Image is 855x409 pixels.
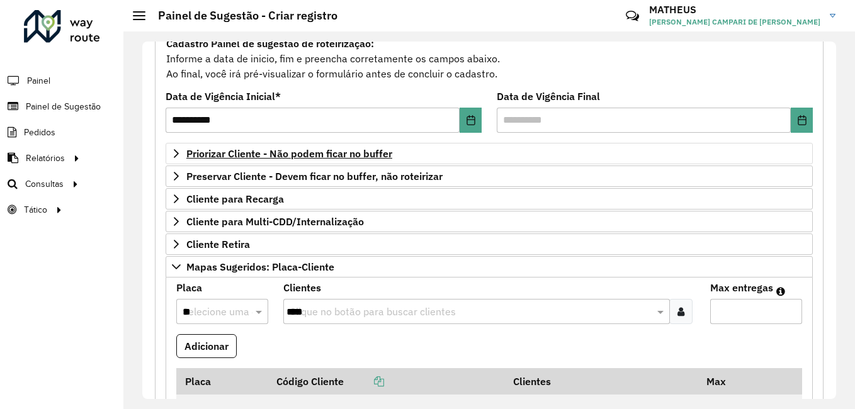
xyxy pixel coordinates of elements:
[344,375,384,388] a: Copiar
[283,280,321,295] label: Clientes
[166,89,281,104] label: Data de Vigência Inicial
[186,148,392,159] span: Priorizar Cliente - Não podem ficar no buffer
[166,233,813,255] a: Cliente Retira
[166,35,813,82] div: Informe a data de inicio, fim e preencha corretamente os campos abaixo. Ao final, você irá pré-vi...
[268,368,504,395] th: Código Cliente
[176,280,202,295] label: Placa
[460,108,482,133] button: Choose Date
[25,177,64,191] span: Consultas
[497,89,600,104] label: Data de Vigência Final
[504,368,698,395] th: Clientes
[619,3,646,30] a: Contato Rápido
[186,216,364,227] span: Cliente para Multi-CDD/Internalização
[649,4,820,16] h3: MATHEUS
[710,280,773,295] label: Max entregas
[698,368,749,395] th: Max
[186,171,443,181] span: Preservar Cliente - Devem ficar no buffer, não roteirizar
[166,143,813,164] a: Priorizar Cliente - Não podem ficar no buffer
[176,334,237,358] button: Adicionar
[166,37,374,50] strong: Cadastro Painel de sugestão de roteirização:
[166,165,813,187] a: Preservar Cliente - Devem ficar no buffer, não roteirizar
[24,126,55,139] span: Pedidos
[26,100,101,113] span: Painel de Sugestão
[649,16,820,28] span: [PERSON_NAME] CAMPARI DE [PERSON_NAME]
[791,108,813,133] button: Choose Date
[24,203,47,216] span: Tático
[166,188,813,210] a: Cliente para Recarga
[186,239,250,249] span: Cliente Retira
[176,368,268,395] th: Placa
[27,74,50,87] span: Painel
[166,256,813,277] a: Mapas Sugeridos: Placa-Cliente
[776,286,785,296] em: Máximo de clientes que serão colocados na mesma rota com os clientes informados
[186,194,284,204] span: Cliente para Recarga
[186,262,334,272] span: Mapas Sugeridos: Placa-Cliente
[145,9,337,23] h2: Painel de Sugestão - Criar registro
[26,152,65,165] span: Relatórios
[166,211,813,232] a: Cliente para Multi-CDD/Internalização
